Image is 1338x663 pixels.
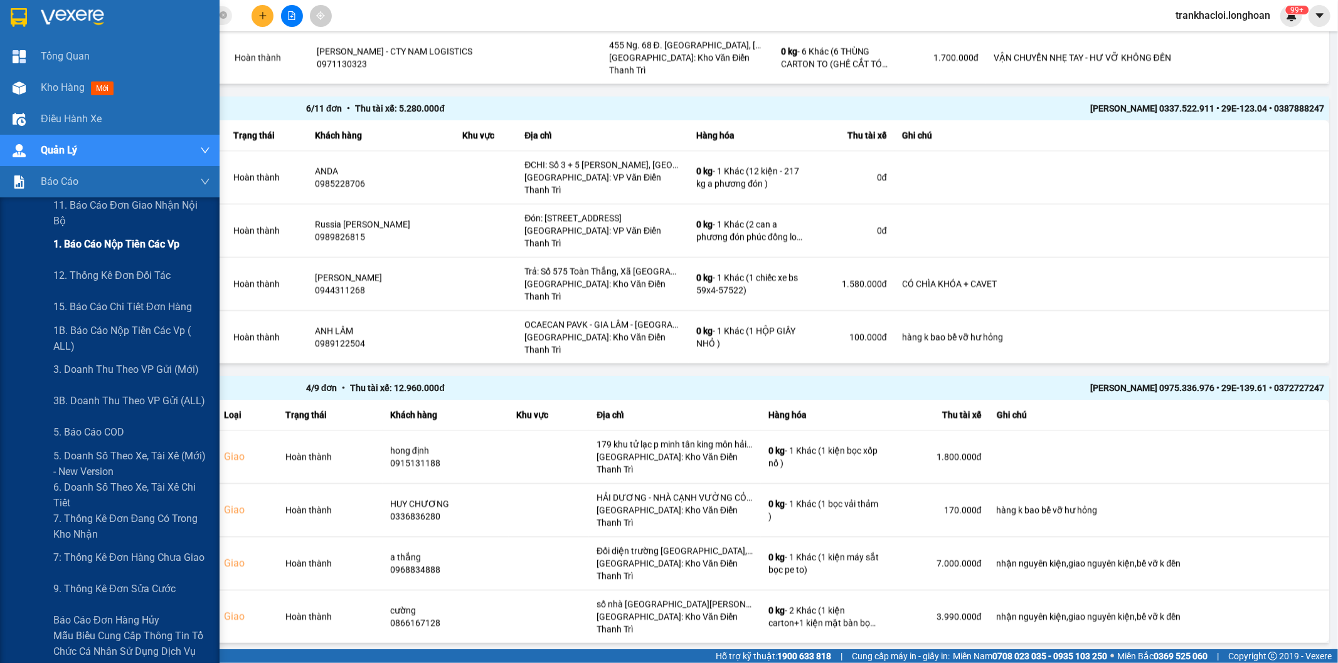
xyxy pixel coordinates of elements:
[894,504,981,516] div: 170.000 đ
[307,120,454,151] th: Khách hàng
[768,551,879,576] div: - 1 Khác (1 kiện máy sắt bọc pe to)
[768,444,879,469] div: - 1 Khác (1 kiện bọc xốp nổ )
[13,81,26,95] img: warehouse-icon
[902,331,1322,343] div: hàng k bao bể vỡ hư hỏng
[13,144,26,157] img: warehouse-icon
[285,610,375,623] div: Hoàn thành
[509,400,589,431] th: Khu vực
[894,407,981,422] div: Thu tài xế
[894,557,981,570] div: 7.000.000 đ
[953,649,1107,663] span: Miền Nam
[220,11,227,19] span: close-circle
[768,499,785,509] span: 0 kg
[822,224,886,237] div: 0 đ
[233,224,300,237] div: Hoàn thành
[455,120,518,151] th: Khu vực
[524,224,681,249] div: [GEOGRAPHIC_DATA]: VP Văn Điển Thanh Trì
[41,174,78,189] span: Báo cáo
[597,504,753,529] div: [GEOGRAPHIC_DATA]: Kho Văn Điển Thanh Trì
[220,10,227,22] span: close-circle
[696,273,713,283] span: 0 kg
[989,400,1329,431] th: Ghi chú
[768,498,879,523] div: - 1 Khác (1 bọc vải thảm )
[906,51,979,64] div: 1.700.000 đ
[281,5,303,27] button: file-add
[597,610,753,635] div: [GEOGRAPHIC_DATA]: Kho Văn Điển Thanh Trì
[716,649,831,663] span: Hỗ trợ kỹ thuật:
[258,11,267,20] span: plus
[895,120,1329,151] th: Ghi chú
[696,166,713,176] span: 0 kg
[768,604,879,629] div: - 2 Khác (1 kiện carton+1 kiện mặt bàn bọc carton)
[287,11,296,20] span: file-add
[609,51,766,76] div: [GEOGRAPHIC_DATA]: Kho Văn Điển Thanh Trì
[761,400,886,431] th: Hàng hóa
[41,111,102,127] span: Điều hành xe
[597,598,753,610] div: số nhà [GEOGRAPHIC_DATA][PERSON_NAME] [GEOGRAPHIC_DATA] thị xã [GEOGRAPHIC_DATA] tỉnh [GEOGRAPHIC...
[224,503,270,518] div: Giao
[315,165,447,177] div: ANDA
[1286,10,1297,21] img: icon-new-feature
[53,362,199,377] span: 3. Doanh Thu theo VP Gửi (mới)
[200,177,210,187] span: down
[597,545,753,557] div: Đối diện trường [GEOGRAPHIC_DATA], khu đô thị [GEOGRAPHIC_DATA], [GEOGRAPHIC_DATA], [GEOGRAPHIC_D...
[524,265,681,278] div: Trả: Số 575 Toàn Thắng, Xã [GEOGRAPHIC_DATA], [GEOGRAPHIC_DATA], [GEOGRAPHIC_DATA].
[315,231,447,243] div: 0989826815
[285,504,375,516] div: Hoàn thành
[53,393,205,409] span: 3B. Doanh Thu theo VP Gửi (ALL)
[390,563,501,576] div: 0968834888
[310,5,332,27] button: aim
[524,159,681,171] div: ĐCHI: Số 3 + 5 [PERSON_NAME], [GEOGRAPHIC_DATA], [GEOGRAPHIC_DATA], [GEOGRAPHIC_DATA]
[894,451,981,463] div: 1.800.000 đ
[315,284,447,296] div: 0944311268
[524,212,681,224] div: Đón: [STREET_ADDRESS]
[1117,649,1208,663] span: Miền Bắc
[315,325,447,337] div: ANH LÂM
[696,325,807,350] div: - 1 Khác (1 HỘP GIẤY NHỎ )
[53,268,171,283] span: 12. Thống kê đơn đối tác
[841,649,842,663] span: |
[597,438,753,451] div: 179 khu tử lạc p minh tân king môn hải dương
[315,337,447,350] div: 0989122504
[992,651,1107,661] strong: 0708 023 035 - 0935 103 250
[768,605,785,615] span: 0 kg
[91,81,114,95] span: mới
[517,120,689,151] th: Địa chỉ
[53,448,210,479] span: 5. Doanh số theo xe, tài xế (mới) - New version
[317,58,531,70] div: 0971130323
[1165,8,1280,23] span: trankhacloi.longhoan
[994,51,1322,64] div: VẬN CHUYỂN NHẸ TAY - HƯ VỠ KHÔNG ĐỀN
[390,604,501,617] div: cường
[13,113,26,126] img: warehouse-icon
[53,550,204,565] span: 7: Thống kê đơn hàng chưa giao
[815,381,1324,395] div: [PERSON_NAME] 0975.336.976 • 29E-139.61 • 0372727247
[609,39,766,51] div: 455 Ng. 68 Đ. [GEOGRAPHIC_DATA], [GEOGRAPHIC_DATA], [GEOGRAPHIC_DATA], [GEOGRAPHIC_DATA]
[306,102,815,115] div: 6 / 11 đơn Thu tài xế: 5.280.000 đ
[997,557,1322,570] div: nhận nguyên kiện,giao nguyên kiện,bể vỡ k đền
[597,557,753,582] div: [GEOGRAPHIC_DATA]: Kho Văn Điển Thanh Trì
[696,271,807,296] div: - 1 Khác (1 chiếc xe bs 59x4-57522)
[696,219,713,229] span: 0 kg
[781,45,891,70] div: - 6 Khác (6 THÙNG CARTON TO (GHẾ CẮT TÓC) )
[41,48,90,64] span: Tổng Quan
[53,581,176,597] span: 9. Thống kê đơn sửa cước
[1309,5,1330,27] button: caret-down
[342,103,355,113] span: •
[315,177,447,190] div: 0985228706
[997,610,1322,623] div: nhận nguyên kiện,giao nguyên kiện,bể vỡ k đền
[252,5,273,27] button: plus
[53,479,210,511] span: 6. Doanh số theo xe, tài xế chi tiết
[216,400,277,431] th: Loại
[53,236,179,252] span: 1. Báo cáo nộp tiền các vp
[317,45,531,58] div: [PERSON_NAME] - CTY NAM LOGISTICS
[224,449,270,464] div: Giao
[696,165,807,190] div: - 1 Khác (12 kiện - 217 kg a phương đón )
[390,510,501,523] div: 0336836280
[233,331,300,343] div: Hoàn thành
[1217,649,1219,663] span: |
[306,381,815,395] div: 4 / 9 đơn Thu tài xế: 12.960.000 đ
[390,551,501,563] div: a thắng
[768,552,785,562] span: 0 kg
[11,8,27,27] img: logo-vxr
[224,609,270,624] div: Giao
